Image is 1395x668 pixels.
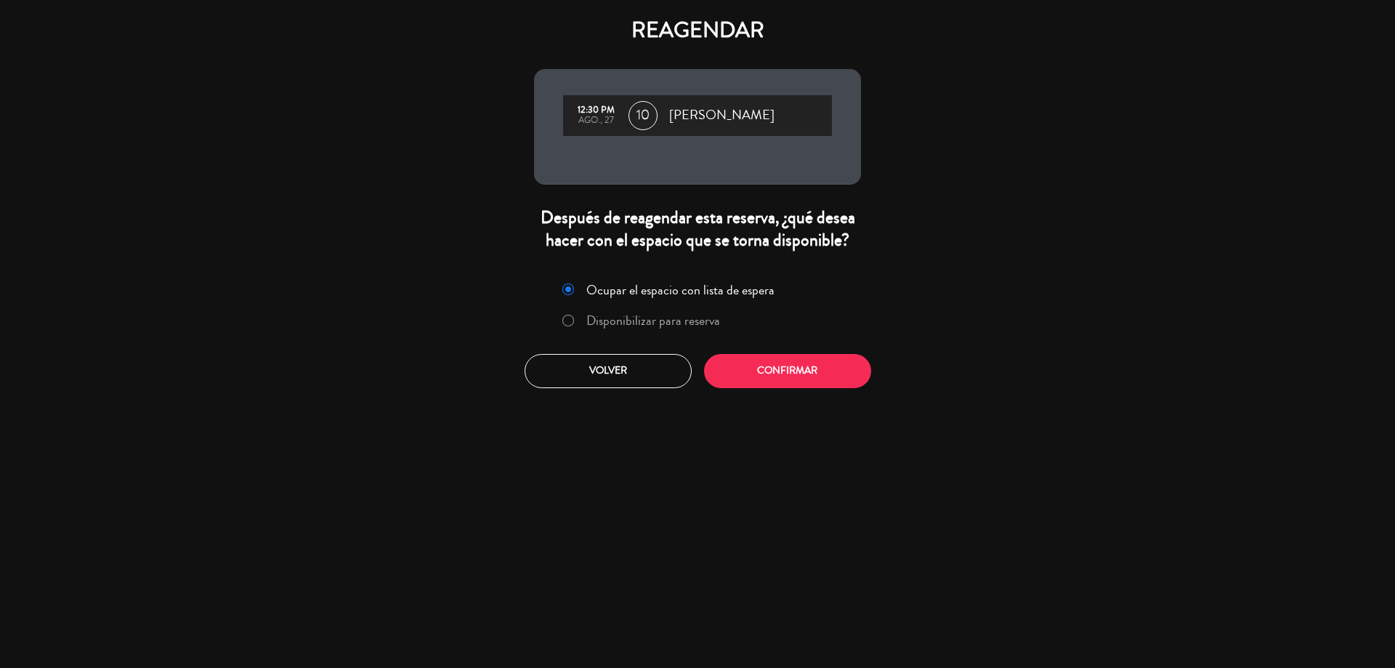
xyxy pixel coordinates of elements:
[628,101,658,130] span: 10
[669,105,775,126] span: [PERSON_NAME]
[586,314,720,327] label: Disponibilizar para reserva
[534,17,861,44] h4: REAGENDAR
[704,354,871,388] button: Confirmar
[570,116,621,126] div: ago., 27
[525,354,692,388] button: Volver
[586,283,775,297] label: Ocupar el espacio con lista de espera
[534,206,861,251] div: Después de reagendar esta reserva, ¿qué desea hacer con el espacio que se torna disponible?
[570,105,621,116] div: 12:30 PM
